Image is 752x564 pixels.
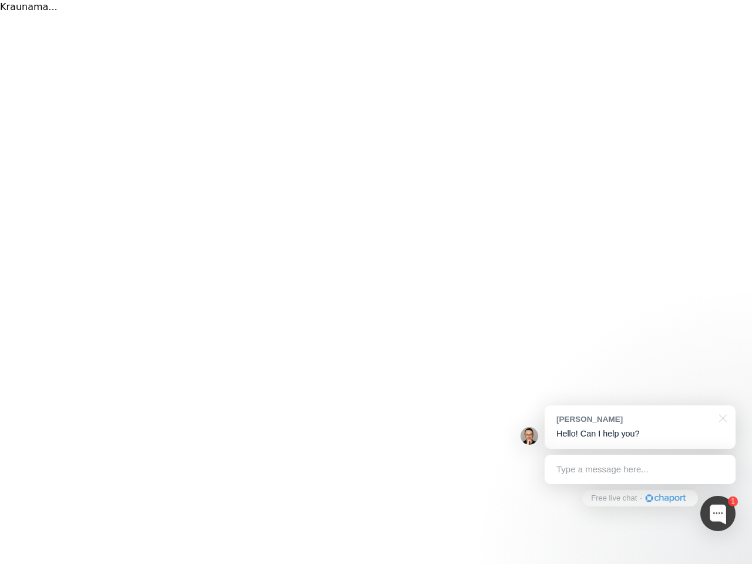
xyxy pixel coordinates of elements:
[556,414,712,425] div: [PERSON_NAME]
[728,496,738,506] div: 1
[521,427,538,445] img: Jonas
[582,490,697,506] a: Free live chat·
[545,455,736,484] div: Type a message here...
[556,428,724,440] p: Hello! Can I help you?
[640,493,642,504] div: ·
[591,493,637,504] span: Free live chat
